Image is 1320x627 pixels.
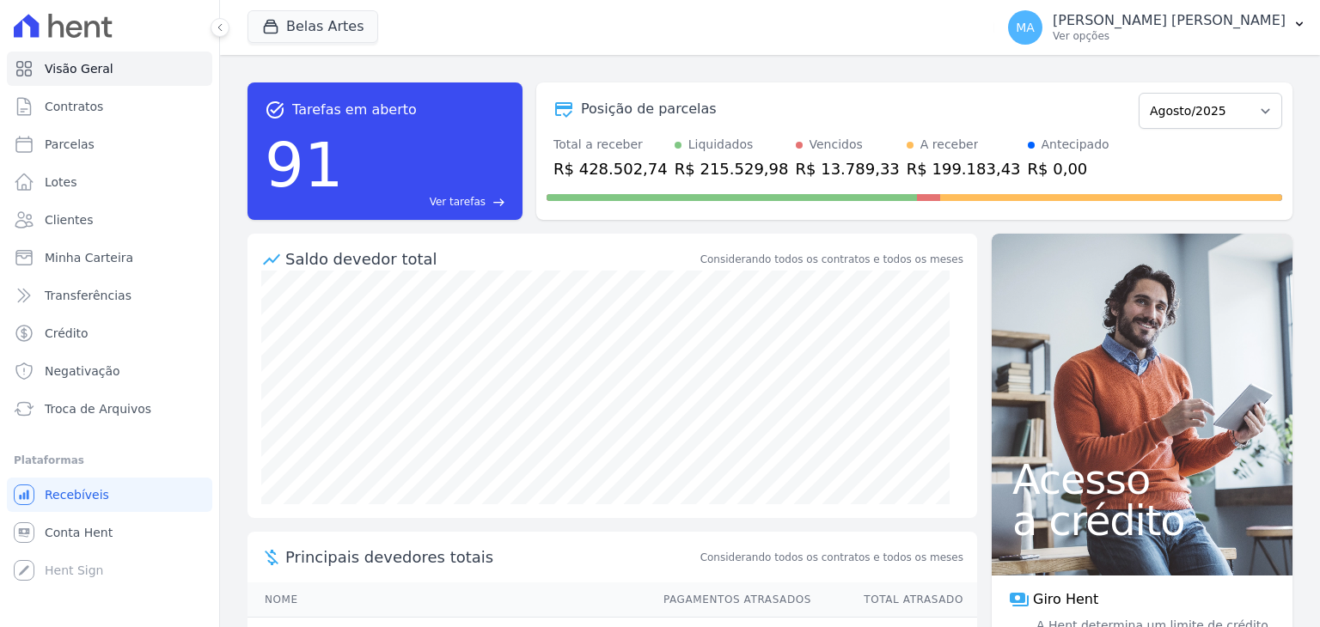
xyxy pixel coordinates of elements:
[675,157,789,180] div: R$ 215.529,98
[45,211,93,228] span: Clientes
[430,194,486,210] span: Ver tarefas
[810,136,863,154] div: Vencidos
[7,52,212,86] a: Visão Geral
[1042,136,1109,154] div: Antecipado
[45,249,133,266] span: Minha Carteira
[285,545,697,569] span: Principais devedores totais
[994,3,1320,52] button: MA [PERSON_NAME] [PERSON_NAME] Ver opções
[45,173,77,191] span: Lotes
[1028,157,1109,180] div: R$ 0,00
[647,582,812,618] th: Pagamentos Atrasados
[700,252,963,267] div: Considerando todos os contratos e todos os meses
[700,550,963,565] span: Considerando todos os contratos e todos os meses
[14,450,205,471] div: Plataformas
[7,515,212,550] a: Conta Hent
[581,99,717,119] div: Posição de parcelas
[45,524,113,541] span: Conta Hent
[45,287,131,304] span: Transferências
[45,60,113,77] span: Visão Geral
[1012,459,1272,500] span: Acesso
[1053,29,1286,43] p: Ver opções
[45,486,109,503] span: Recebíveis
[7,478,212,512] a: Recebíveis
[796,157,900,180] div: R$ 13.789,33
[7,165,212,199] a: Lotes
[351,194,505,210] a: Ver tarefas east
[1033,589,1098,610] span: Giro Hent
[1016,21,1035,33] span: MA
[45,362,120,380] span: Negativação
[285,247,697,271] div: Saldo devedor total
[920,136,979,154] div: A receber
[247,10,378,43] button: Belas Artes
[292,100,417,120] span: Tarefas em aberto
[7,392,212,426] a: Troca de Arquivos
[812,582,977,618] th: Total Atrasado
[247,582,647,618] th: Nome
[45,98,103,115] span: Contratos
[7,316,212,350] a: Crédito
[45,400,151,417] span: Troca de Arquivos
[45,325,89,342] span: Crédito
[45,136,95,153] span: Parcelas
[1012,500,1272,541] span: a crédito
[7,278,212,313] a: Transferências
[7,354,212,388] a: Negativação
[688,136,754,154] div: Liquidados
[7,203,212,237] a: Clientes
[7,240,212,275] a: Minha Carteira
[907,157,1021,180] div: R$ 199.183,43
[1053,12,1286,29] p: [PERSON_NAME] [PERSON_NAME]
[265,100,285,120] span: task_alt
[7,127,212,161] a: Parcelas
[492,196,505,209] span: east
[265,120,344,210] div: 91
[553,157,668,180] div: R$ 428.502,74
[553,136,668,154] div: Total a receber
[7,89,212,124] a: Contratos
